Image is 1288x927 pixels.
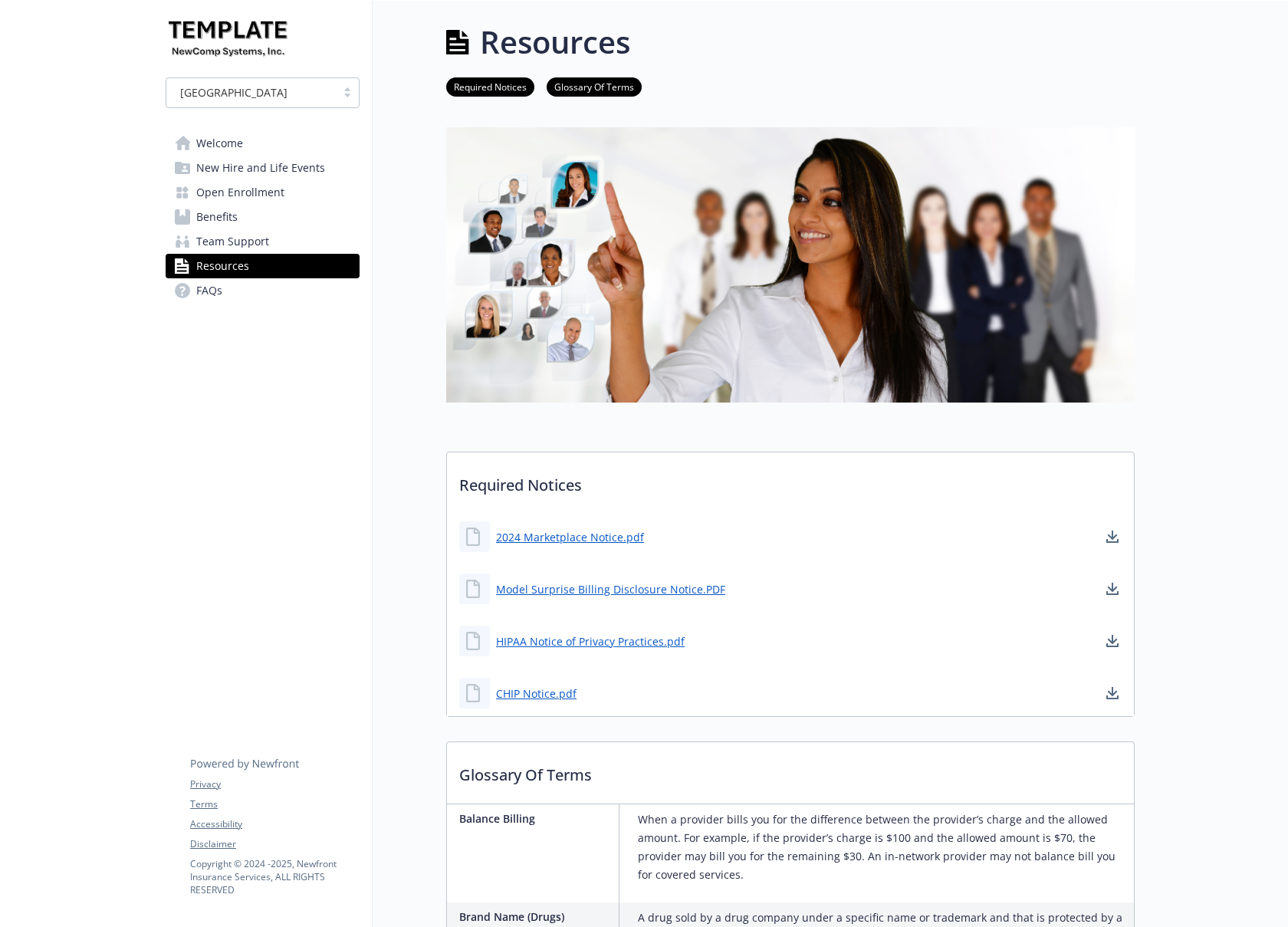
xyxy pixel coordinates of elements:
a: download document [1103,580,1122,598]
span: FAQs [196,278,222,303]
span: Team Support [196,229,269,254]
span: Open Enrollment [196,180,284,205]
a: FAQs [166,278,360,303]
p: When a provider bills you for the difference between the provider’s charge and the allowed amount... [638,810,1128,884]
a: Privacy [190,777,359,791]
img: resources page banner [446,127,1135,403]
p: Balance Billing [459,810,613,827]
a: download document [1103,684,1122,702]
a: Team Support [166,229,360,254]
a: Resources [166,254,360,278]
p: Copyright © 2024 - 2025 , Newfront Insurance Services, ALL RIGHTS RESERVED [190,857,359,896]
p: Brand Name (Drugs) [459,909,613,925]
span: [GEOGRAPHIC_DATA] [174,84,328,100]
span: Resources [196,254,249,278]
h1: Resources [480,19,630,65]
a: Terms [190,797,359,811]
span: Benefits [196,205,238,229]
span: New Hire and Life Events [196,156,325,180]
a: Required Notices [446,79,534,94]
a: 2024 Marketplace Notice.pdf [496,529,644,545]
a: Model Surprise Billing Disclosure Notice.PDF [496,581,725,597]
a: Glossary Of Terms [547,79,642,94]
a: download document [1103,632,1122,650]
span: Welcome [196,131,243,156]
a: CHIP Notice.pdf [496,685,577,702]
a: download document [1103,528,1122,546]
span: [GEOGRAPHIC_DATA] [180,84,287,100]
a: Welcome [166,131,360,156]
a: Open Enrollment [166,180,360,205]
p: Required Notices [447,452,1134,509]
a: Accessibility [190,817,359,831]
p: Glossary Of Terms [447,742,1134,799]
a: HIPAA Notice of Privacy Practices.pdf [496,633,685,649]
a: Benefits [166,205,360,229]
a: New Hire and Life Events [166,156,360,180]
a: Disclaimer [190,837,359,851]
